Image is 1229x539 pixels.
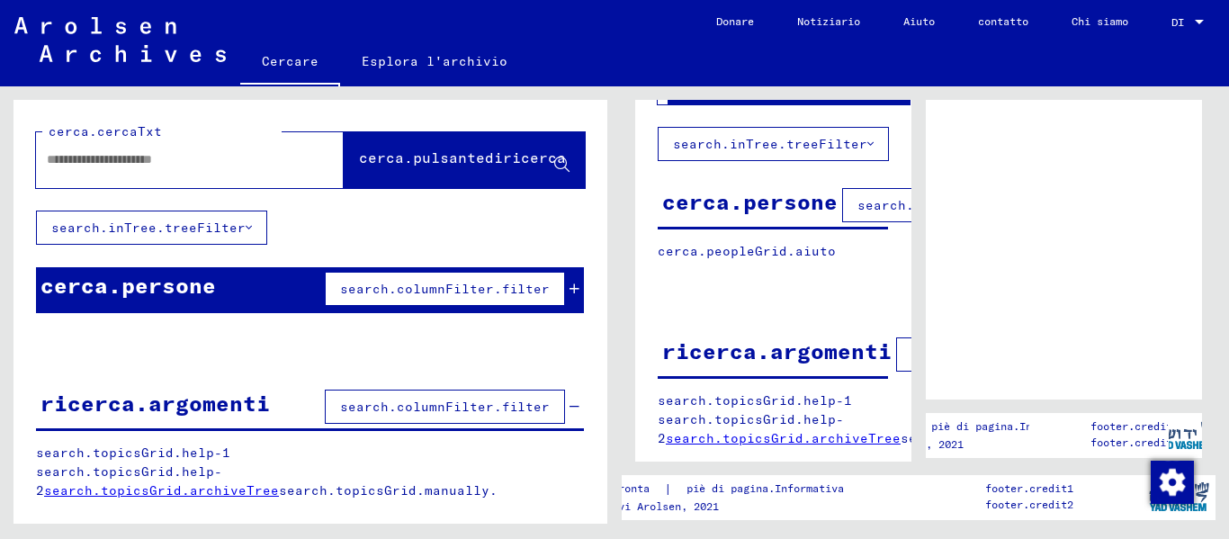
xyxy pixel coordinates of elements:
font: Chi siamo [1072,14,1128,28]
img: yv_logo.png [1152,412,1219,457]
img: yv_logo.png [1145,474,1213,519]
font: piè di pagina.Informativa sulla privacy [686,481,932,495]
font: ricerca.argomenti [662,337,892,364]
font: footer.credit2 [985,498,1073,511]
button: search.inTree.treeFilter [36,211,267,245]
button: search.columnFilter.filter [325,272,565,306]
font: search.topicsGrid.manually. [901,430,1119,446]
font: search.topicsGrid.help-1 [658,392,852,409]
a: Esplora l'archivio [340,40,529,83]
font: Cercare [262,53,318,69]
font: cerca.persone [662,188,838,215]
font: cerca.pulsantediricerca [359,148,566,166]
font: cerca.persone [40,272,216,299]
font: search.inTree.treeFilter [673,136,867,152]
font: cerca.cercaTxt [49,123,162,139]
font: search.topicsGrid.manually. [279,482,498,499]
button: search.columnFilter.filter [325,390,565,424]
font: contatto [978,14,1028,28]
font: search.columnFilter.filter [340,281,550,297]
font: footer.credit1 [985,481,1073,495]
font: Notiziario [797,14,860,28]
font: search.topicsGrid.help-1 [36,445,230,461]
img: Modifica consenso [1151,461,1194,504]
a: Cercare [240,40,340,86]
font: Donare [716,14,754,28]
a: search.topicsGrid.archiveTree [666,430,901,446]
button: search.columnFilter.filter [842,188,1082,222]
font: Aiuto [903,14,935,28]
font: footer.credit1 [1090,419,1179,433]
font: search.topicsGrid.help-2 [36,463,222,499]
button: search.inTree.treeFilter [658,127,889,161]
button: cerca.pulsantediricerca [344,132,585,188]
font: ricerca.argomenti [40,390,270,417]
font: | [664,481,672,497]
font: footer.credit2 [1090,436,1179,449]
font: search.columnFilter.filter [857,197,1067,213]
font: piè di pagina.Informativa sulla privacy [931,419,1177,433]
font: search.inTree.treeFilter [51,220,246,236]
img: Arolsen_neg.svg [14,17,226,62]
button: search.columnFilter.filter [896,337,1136,372]
font: Esplora l'archivio [362,53,507,69]
font: DI [1171,15,1184,29]
font: search.columnFilter.filter [340,399,550,415]
a: piè di pagina.Informativa sulla privacy [672,480,954,499]
font: search.topicsGrid.help-2 [658,411,844,446]
a: search.topicsGrid.archiveTree [44,482,279,499]
font: cerca.peopleGrid.aiuto [658,243,836,259]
